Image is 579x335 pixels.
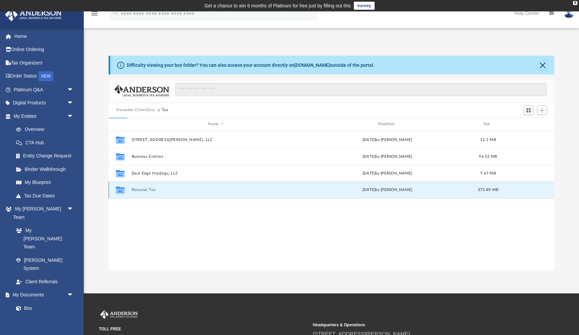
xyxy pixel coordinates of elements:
div: id [504,121,551,127]
div: Size [474,121,501,127]
span: arrow_drop_down [67,109,80,123]
a: [DOMAIN_NAME] [294,62,330,68]
div: Name [131,121,300,127]
div: [DATE] by [PERSON_NAME] [303,137,471,143]
button: Business Entities [131,154,300,159]
button: Viewable-ClientDocs [116,107,155,113]
a: Box [9,301,77,315]
a: Overview [9,123,84,136]
i: menu [90,9,99,17]
a: Order StatusNEW [5,69,84,83]
span: arrow_drop_down [67,288,80,302]
a: Binder Walkthrough [9,162,84,176]
span: 12.1 MB [480,138,496,141]
button: Close [538,60,547,70]
img: Anderson Advisors Platinum Portal [3,8,64,21]
a: My Blueprint [9,176,80,189]
button: Deal Edge Holdings, LLC [131,171,300,176]
div: close [573,1,577,5]
a: Platinum Q&Aarrow_drop_down [5,83,84,96]
a: My Entitiesarrow_drop_down [5,109,84,123]
button: Add [537,105,547,115]
input: Search files and folders [175,83,547,96]
a: Digital Productsarrow_drop_down [5,96,84,110]
div: by [PERSON_NAME] [303,153,471,159]
button: Personal Tax [131,188,300,192]
a: Entity Change Request [9,149,84,163]
div: NEW [39,71,53,81]
div: [DATE] by [PERSON_NAME] [303,187,471,193]
img: Anderson Advisors Platinum Portal [99,310,139,319]
button: Switch to Grid View [524,105,534,115]
span: 96.53 MB [479,154,497,158]
span: 7.67 MB [480,171,496,175]
small: TOLL FREE [99,326,308,332]
a: Online Ordering [5,43,84,56]
a: CTA Hub [9,136,84,149]
div: Get a chance to win 6 months of Platinum for free just by filling out this [204,2,351,10]
div: Difficulty viewing your box folder? You can also access your account directly on outside of the p... [127,62,375,69]
a: survey [354,2,375,10]
span: 375.89 MB [478,188,498,192]
a: My [PERSON_NAME] Teamarrow_drop_down [5,202,80,224]
a: Client Referrals [9,275,80,288]
a: Tax Organizers [5,56,84,69]
span: arrow_drop_down [67,202,80,216]
a: Tax Due Dates [9,189,84,202]
a: My [PERSON_NAME] Team [9,224,77,254]
i: search [112,9,119,16]
small: Headquarters & Operations [313,322,522,328]
a: menu [90,13,99,17]
a: My Documentsarrow_drop_down [5,288,80,302]
img: User Pic [564,8,574,18]
div: Modified [303,121,472,127]
span: [DATE] [363,154,376,158]
div: grid [109,131,554,271]
button: [STREET_ADDRESS][PERSON_NAME], LLC [131,138,300,142]
a: [PERSON_NAME] System [9,253,80,275]
span: arrow_drop_down [67,96,80,110]
span: arrow_drop_down [67,83,80,97]
div: [DATE] by [PERSON_NAME] [303,170,471,176]
button: Tax [162,107,169,113]
div: id [112,121,128,127]
a: Home [5,30,84,43]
